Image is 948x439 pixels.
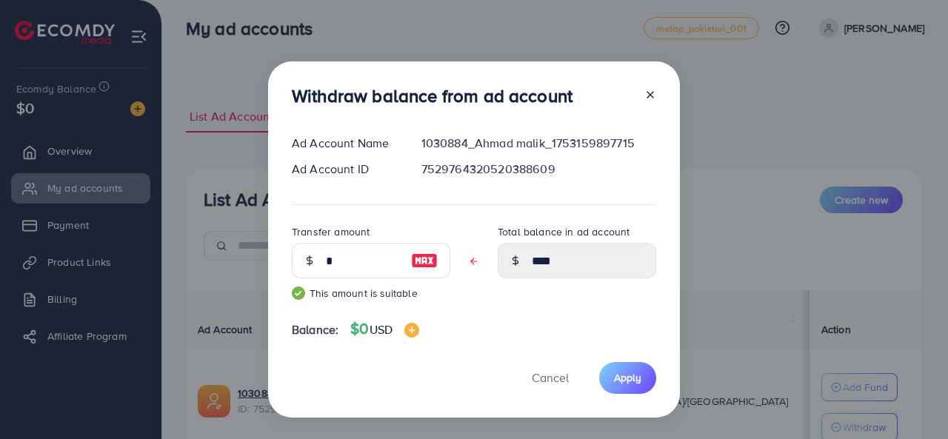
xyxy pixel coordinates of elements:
[614,370,641,385] span: Apply
[404,323,419,338] img: image
[411,252,438,269] img: image
[370,321,393,338] span: USD
[513,362,587,394] button: Cancel
[532,369,569,386] span: Cancel
[599,362,656,394] button: Apply
[292,224,370,239] label: Transfer amount
[280,161,410,178] div: Ad Account ID
[292,85,573,107] h3: Withdraw balance from ad account
[498,224,630,239] label: Total balance in ad account
[410,135,668,152] div: 1030884_Ahmad malik_1753159897715
[885,372,937,428] iframe: Chat
[292,286,450,301] small: This amount is suitable
[292,286,305,300] img: guide
[280,135,410,152] div: Ad Account Name
[350,320,419,338] h4: $0
[292,321,338,338] span: Balance:
[410,161,668,178] div: 7529764320520388609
